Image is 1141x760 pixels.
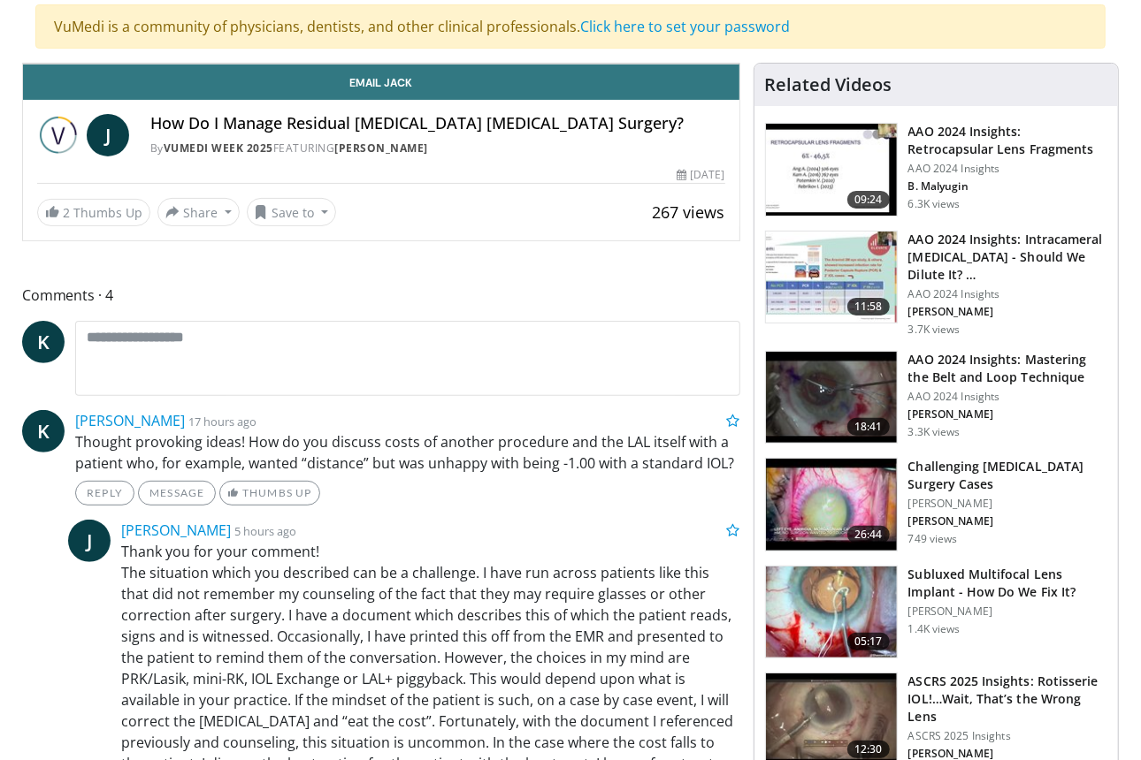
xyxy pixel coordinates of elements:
div: VuMedi is a community of physicians, dentists, and other clinical professionals. [35,4,1106,49]
a: Reply [75,481,134,505]
p: 6.3K views [908,197,961,211]
div: [DATE] [677,167,724,183]
h3: AAO 2024 Insights: Mastering the Belt and Loop Technique [908,351,1107,386]
a: K [22,321,65,363]
a: 18:41 AAO 2024 Insights: Mastering the Belt and Loop Technique AAO 2024 Insights [PERSON_NAME] 3.... [765,351,1107,445]
a: Click here to set your password [580,17,790,36]
img: 01f52a5c-6a53-4eb2-8a1d-dad0d168ea80.150x105_q85_crop-smart_upscale.jpg [766,124,897,216]
p: AAO 2024 Insights [908,287,1107,301]
h3: Challenging [MEDICAL_DATA] Surgery Cases [908,458,1107,493]
a: 05:17 Subluxed Multifocal Lens Implant - How Do We Fix It? [PERSON_NAME] 1.4K views [765,566,1107,659]
video-js: Video Player [23,64,739,65]
p: Thought provoking ideas! How do you discuss costs of another procedure and the LAL itself with a ... [75,431,740,474]
p: [PERSON_NAME] [908,497,1107,511]
small: 5 hours ago [234,523,296,539]
a: K [22,410,65,452]
span: 09:24 [847,191,890,209]
a: J [87,114,129,156]
a: 09:24 AAO 2024 Insights: Retrocapsular Lens Fragments AAO 2024 Insights B. Malyugin 6.3K views [765,123,1107,217]
span: 267 views [653,201,725,223]
img: Vumedi Week 2025 [37,114,80,156]
a: [PERSON_NAME] [75,411,185,430]
h4: Related Videos [765,74,892,95]
p: [PERSON_NAME] [908,514,1107,528]
p: AAO 2024 Insights [908,162,1107,176]
a: Email Jack [23,65,739,100]
p: B. Malyugin [908,179,1107,194]
p: 1.4K views [908,622,961,636]
small: 17 hours ago [188,414,257,429]
span: 18:41 [847,418,890,436]
p: ASCRS 2025 Insights [908,729,1107,743]
a: J [68,520,111,562]
p: 3.7K views [908,323,961,337]
a: 11:58 AAO 2024 Insights: Intracameral [MEDICAL_DATA] - Should We Dilute It? … AAO 2024 Insights [... [765,231,1107,337]
span: Comments 4 [22,284,740,307]
button: Save to [247,198,337,226]
a: 26:44 Challenging [MEDICAL_DATA] Surgery Cases [PERSON_NAME] [PERSON_NAME] 749 views [765,458,1107,551]
p: [PERSON_NAME] [908,305,1107,319]
h3: ASCRS 2025 Insights: Rotisserie IOL!…Wait, That’s the Wrong Lens [908,673,1107,726]
span: 26:44 [847,526,890,543]
h4: How Do I Manage Residual [MEDICAL_DATA] [MEDICAL_DATA] Surgery? [150,114,725,133]
div: By FEATURING [150,141,725,156]
a: Vumedi Week 2025 [164,141,273,156]
a: Thumbs Up [219,481,319,505]
p: [PERSON_NAME] [908,407,1107,422]
a: Message [138,481,216,505]
img: de733f49-b136-4bdc-9e00-4021288efeb7.150x105_q85_crop-smart_upscale.jpg [766,232,897,323]
a: 2 Thumbs Up [37,199,150,226]
img: 22a3a3a3-03de-4b31-bd81-a17540334f4a.150x105_q85_crop-smart_upscale.jpg [766,352,897,444]
img: 05a6f048-9eed-46a7-93e1-844e43fc910c.150x105_q85_crop-smart_upscale.jpg [766,459,897,551]
span: 2 [63,204,70,221]
img: 3fc25be6-574f-41c0-96b9-b0d00904b018.150x105_q85_crop-smart_upscale.jpg [766,566,897,658]
p: 749 views [908,532,958,546]
p: [PERSON_NAME] [908,604,1107,619]
h3: AAO 2024 Insights: Intracameral [MEDICAL_DATA] - Should We Dilute It? … [908,231,1107,284]
h3: Subluxed Multifocal Lens Implant - How Do We Fix It? [908,566,1107,601]
a: [PERSON_NAME] [335,141,429,156]
span: 11:58 [847,298,890,315]
p: 3.3K views [908,425,961,439]
h3: AAO 2024 Insights: Retrocapsular Lens Fragments [908,123,1107,158]
span: 05:17 [847,633,890,650]
button: Share [157,198,240,226]
a: [PERSON_NAME] [121,521,231,540]
span: 12:30 [847,741,890,758]
p: AAO 2024 Insights [908,390,1107,404]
